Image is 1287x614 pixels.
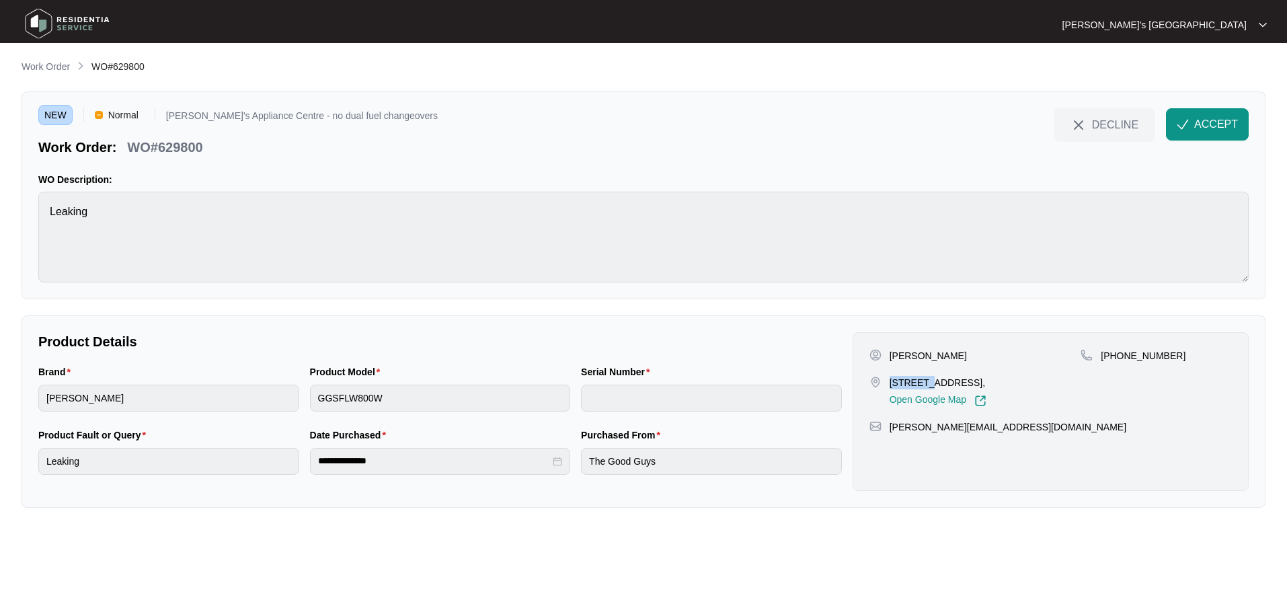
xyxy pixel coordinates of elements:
span: DECLINE [1092,117,1138,132]
img: residentia service logo [20,3,114,44]
button: check-IconACCEPT [1166,108,1249,141]
label: Product Model [310,365,386,379]
label: Brand [38,365,76,379]
span: WO#629800 [91,61,145,72]
img: close-Icon [1070,117,1087,133]
p: [PERSON_NAME][EMAIL_ADDRESS][DOMAIN_NAME] [890,420,1126,434]
p: [PERSON_NAME]'s [GEOGRAPHIC_DATA] [1062,18,1247,32]
img: user-pin [869,349,882,361]
input: Serial Number [581,385,842,412]
span: ACCEPT [1194,116,1238,132]
input: Product Fault or Query [38,448,299,475]
textarea: Leaking [38,192,1249,282]
p: [STREET_ADDRESS], [890,376,986,389]
span: NEW [38,105,73,125]
p: Work Order: [38,138,116,157]
img: Link-External [974,395,986,407]
img: map-pin [1081,349,1093,361]
a: Work Order [19,60,73,75]
input: Purchased From [581,448,842,475]
input: Date Purchased [318,454,551,468]
p: [PERSON_NAME] [890,349,967,362]
label: Date Purchased [310,428,391,442]
input: Product Model [310,385,571,412]
p: [PERSON_NAME]'s Appliance Centre - no dual fuel changeovers [166,111,438,125]
p: WO#629800 [127,138,202,157]
a: Open Google Map [890,395,986,407]
p: Product Details [38,332,842,351]
label: Serial Number [581,365,655,379]
p: [PHONE_NUMBER] [1101,349,1185,362]
input: Brand [38,385,299,412]
label: Purchased From [581,428,666,442]
img: Vercel Logo [95,111,103,119]
p: WO Description: [38,173,1249,186]
p: Work Order [22,60,70,73]
img: map-pin [869,376,882,388]
img: check-Icon [1177,118,1189,130]
span: Normal [103,105,144,125]
img: dropdown arrow [1259,22,1267,28]
img: map-pin [869,420,882,432]
img: chevron-right [75,61,86,71]
button: close-IconDECLINE [1054,108,1155,141]
label: Product Fault or Query [38,428,151,442]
